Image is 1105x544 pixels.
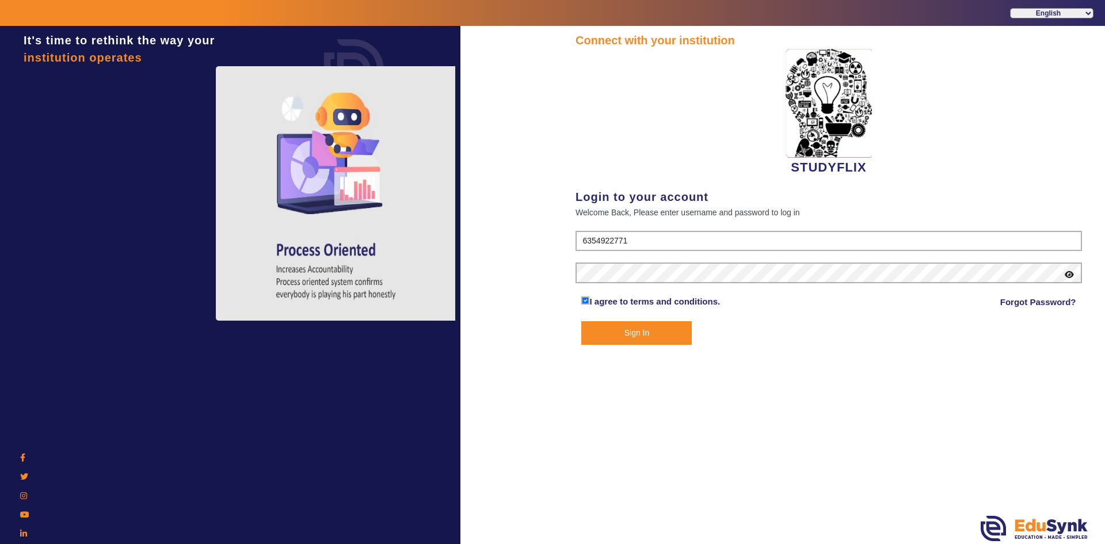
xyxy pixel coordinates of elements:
[24,51,142,64] span: institution operates
[576,49,1082,177] div: STUDYFLIX
[576,206,1082,219] div: Welcome Back, Please enter username and password to log in
[24,34,215,47] span: It's time to rethink the way your
[576,231,1082,252] input: User Name
[786,49,872,158] img: 2da83ddf-6089-4dce-a9e2-416746467bdd
[581,321,692,345] button: Sign In
[216,66,458,321] img: login4.png
[311,26,397,112] img: login.png
[1000,295,1076,309] a: Forgot Password?
[576,32,1082,49] div: Connect with your institution
[576,188,1082,206] div: Login to your account
[981,516,1088,541] img: edusynk.png
[589,296,720,306] a: I agree to terms and conditions.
